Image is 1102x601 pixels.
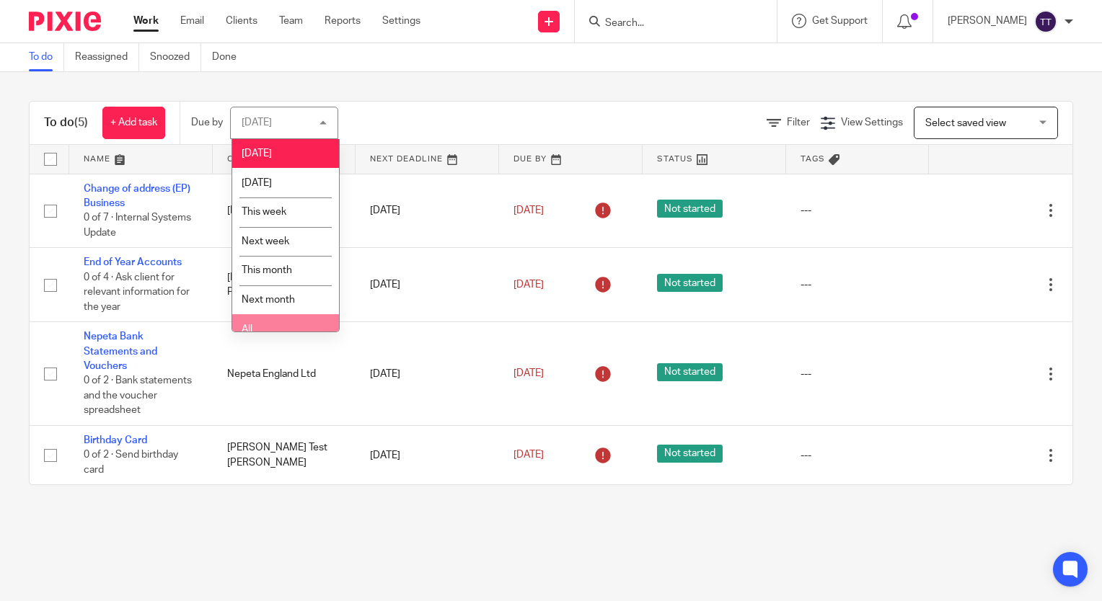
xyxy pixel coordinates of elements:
[356,322,499,426] td: [DATE]
[513,368,544,378] span: [DATE]
[213,426,356,485] td: [PERSON_NAME] Test [PERSON_NAME]
[242,178,272,188] span: [DATE]
[657,363,723,381] span: Not started
[801,367,915,381] div: ---
[925,118,1006,128] span: Select saved view
[242,148,272,159] span: [DATE]
[29,12,101,31] img: Pixie
[226,14,257,28] a: Clients
[213,322,356,426] td: Nepeta England Ltd
[657,445,723,463] span: Not started
[102,107,165,139] a: + Add task
[801,203,915,218] div: ---
[787,117,810,128] span: Filter
[242,295,295,305] span: Next month
[242,207,286,217] span: This week
[44,115,88,130] h1: To do
[84,450,178,476] span: 0 of 2 · Send birthday card
[513,205,544,215] span: [DATE]
[213,248,356,322] td: [PERSON_NAME] Photography Ltd
[29,43,64,71] a: To do
[242,324,252,334] span: All
[84,184,190,208] a: Change of address (EP) Business
[84,376,192,416] span: 0 of 2 · Bank statements and the voucher spreadsheet
[242,265,292,275] span: This month
[657,200,723,218] span: Not started
[801,448,915,463] div: ---
[84,213,191,238] span: 0 of 7 · Internal Systems Update
[84,257,182,267] a: End of Year Accounts
[657,274,723,292] span: Not started
[812,16,868,26] span: Get Support
[356,174,499,248] td: [DATE]
[84,272,190,312] span: 0 of 4 · Ask client for relevant information for the year
[75,43,139,71] a: Reassigned
[191,115,223,130] p: Due by
[604,17,733,30] input: Search
[84,435,147,445] a: Birthday Card
[1034,10,1057,33] img: svg%3E
[513,450,544,460] span: [DATE]
[948,14,1027,28] p: [PERSON_NAME]
[242,117,272,128] div: [DATE]
[84,331,157,371] a: Nepeta Bank Statements and Vouchers
[74,117,88,128] span: (5)
[801,155,825,163] span: Tags
[279,14,303,28] a: Team
[801,277,915,292] div: ---
[133,14,159,28] a: Work
[356,426,499,485] td: [DATE]
[325,14,361,28] a: Reports
[212,43,247,71] a: Done
[150,43,201,71] a: Snoozed
[382,14,420,28] a: Settings
[356,248,499,322] td: [DATE]
[513,280,544,290] span: [DATE]
[180,14,204,28] a: Email
[841,117,903,128] span: View Settings
[213,174,356,248] td: [PERSON_NAME]
[242,236,289,246] span: Next week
